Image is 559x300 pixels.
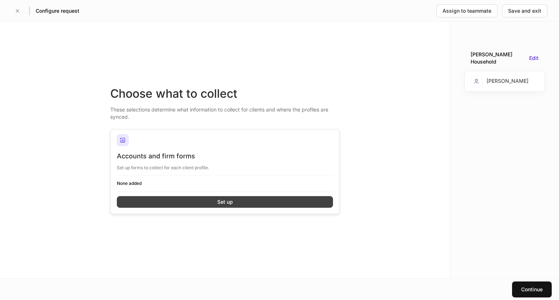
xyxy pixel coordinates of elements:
[117,180,333,187] h6: None added
[117,196,333,208] button: Set up
[471,51,526,65] div: [PERSON_NAME] Household
[217,198,233,206] div: Set up
[521,286,543,293] div: Continue
[110,102,340,121] div: These selections determine what information to collect for clients and where the profiles are syn...
[436,4,497,17] button: Assign to teammate
[508,7,541,15] div: Save and exit
[36,7,79,15] h5: Configure request
[117,161,333,171] div: Set up forms to collect for each client profile.
[471,76,528,87] div: [PERSON_NAME]
[443,7,491,15] div: Assign to teammate
[502,4,547,17] button: Save and exit
[117,152,333,161] div: Accounts and firm forms
[529,54,539,62] button: Edit
[512,281,552,297] button: Continue
[110,86,340,102] div: Choose what to collect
